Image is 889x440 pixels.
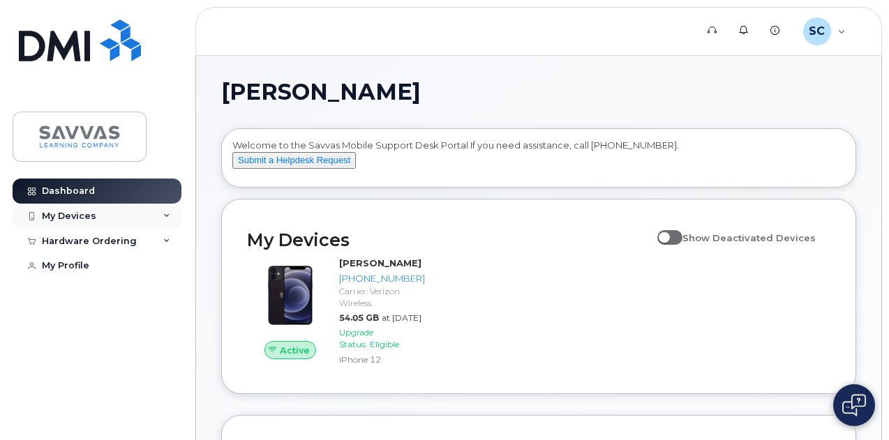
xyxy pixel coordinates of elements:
[339,257,421,268] strong: [PERSON_NAME]
[232,152,356,169] button: Submit a Helpdesk Request
[232,139,845,182] div: Welcome to the Savvas Mobile Support Desk Portal If you need assistance, call [PHONE_NUMBER].
[339,285,425,309] div: Carrier: Verizon Wireless
[657,225,668,236] input: Show Deactivated Devices
[339,327,373,349] span: Upgrade Status:
[339,312,379,323] span: 54.05 GB
[842,394,866,416] img: Open chat
[221,82,421,103] span: [PERSON_NAME]
[339,354,425,365] div: iPhone 12
[280,344,310,357] span: Active
[682,232,816,243] span: Show Deactivated Devices
[247,229,650,250] h2: My Devices
[258,264,322,328] img: iPhone_12.jpg
[370,339,399,349] span: Eligible
[339,272,425,285] div: [PHONE_NUMBER]
[247,257,431,368] a: Active[PERSON_NAME][PHONE_NUMBER]Carrier: Verizon Wireless54.05 GBat [DATE]Upgrade Status:Eligibl...
[232,154,356,165] a: Submit a Helpdesk Request
[382,312,421,323] span: at [DATE]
